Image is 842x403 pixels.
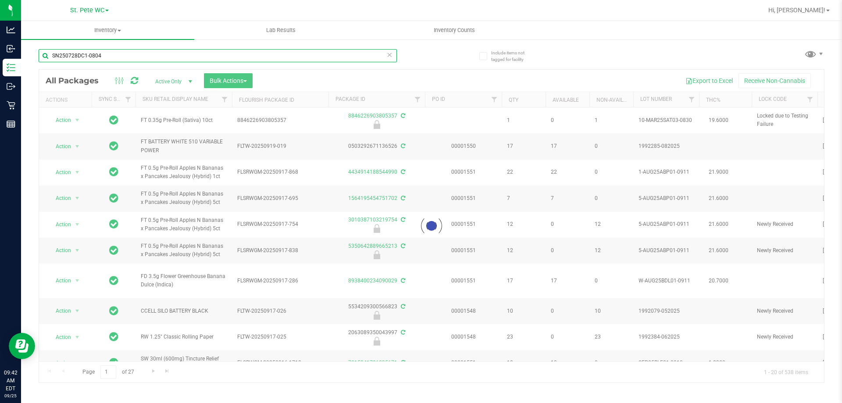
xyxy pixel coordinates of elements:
[7,82,15,91] inline-svg: Outbound
[422,26,487,34] span: Inventory Counts
[7,44,15,53] inline-svg: Inbound
[7,25,15,34] inline-svg: Analytics
[254,26,307,34] span: Lab Results
[7,120,15,128] inline-svg: Reports
[7,101,15,110] inline-svg: Retail
[39,49,397,62] input: Search Package ID, Item Name, SKU, Lot or Part Number...
[4,392,17,399] p: 09/25
[70,7,104,14] span: St. Pete WC
[7,63,15,72] inline-svg: Inventory
[194,21,367,39] a: Lab Results
[9,333,35,359] iframe: Resource center
[491,50,535,63] span: Include items not tagged for facility
[21,21,194,39] a: Inventory
[768,7,825,14] span: Hi, [PERSON_NAME]!
[21,26,194,34] span: Inventory
[386,49,392,61] span: Clear
[4,369,17,392] p: 09:42 AM EDT
[367,21,541,39] a: Inventory Counts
